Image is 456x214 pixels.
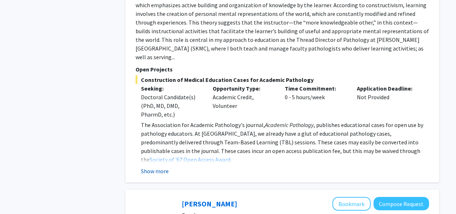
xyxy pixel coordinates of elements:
[5,182,31,209] iframe: Chat
[141,121,429,164] p: The Association for Academic Pathology's journal, , publishes educational cases for open use by p...
[150,156,230,163] a: Society of '67 Open Access Award
[213,84,274,93] p: Opportunity Type:
[141,167,169,175] button: Show more
[285,84,346,93] p: Time Commitment:
[141,93,202,119] div: Doctoral Candidate(s) (PhD, MD, DMD, PharmD, etc.)
[332,197,371,211] button: Add Amy Cunningham to Bookmarks
[136,75,429,84] span: Construction of Medical Education Cases for Academic Pathology
[279,84,351,119] div: 0 - 5 hours/week
[265,121,314,128] em: Academic Pathology
[357,84,418,93] p: Application Deadline:
[207,84,279,119] div: Academic Credit, Volunteer
[373,197,429,210] button: Compose Request to Amy Cunningham
[141,84,202,93] p: Seeking:
[351,84,424,119] div: Not Provided
[182,199,237,208] a: [PERSON_NAME]
[136,65,429,74] p: Open Projects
